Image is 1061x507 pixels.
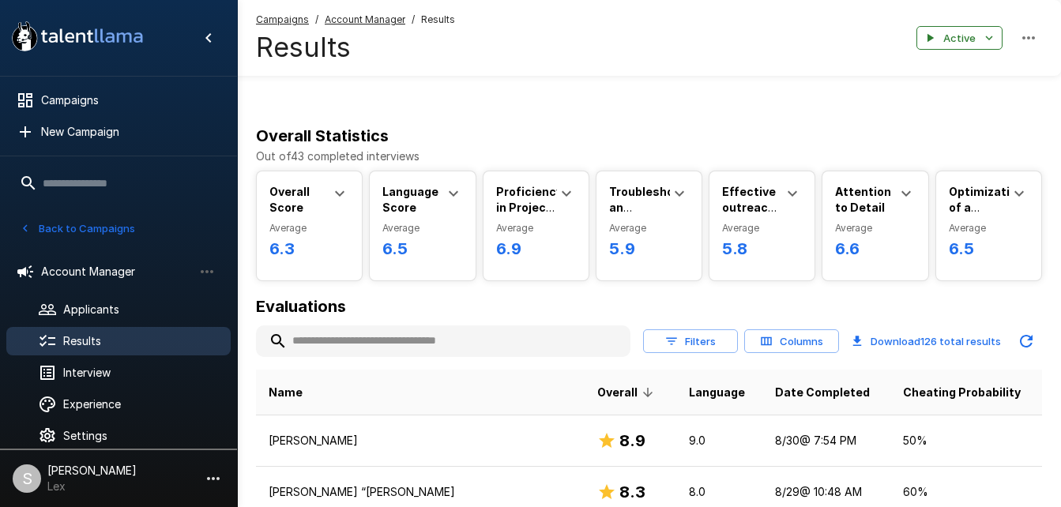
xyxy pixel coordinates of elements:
[643,329,738,354] button: Filters
[775,383,870,402] span: Date Completed
[609,220,689,236] span: Average
[496,185,573,261] b: Proficiency in Project Management Tools and CRM
[382,185,438,214] b: Language Score
[835,185,891,214] b: Attention to Detail
[619,428,645,453] h6: 8.9
[269,383,303,402] span: Name
[689,433,750,449] p: 9.0
[269,220,349,236] span: Average
[949,220,1029,236] span: Average
[1010,325,1042,357] button: Updated Today - 5:37 AM
[496,236,576,261] h6: 6.9
[269,185,310,214] b: Overall Score
[496,220,576,236] span: Average
[382,220,462,236] span: Average
[609,185,708,246] b: Troubleshooting an Underperforming Campaign
[903,433,1029,449] p: 50 %
[762,415,890,467] td: 8/30 @ 7:54 PM
[256,31,455,64] h4: Results
[744,329,839,354] button: Columns
[689,484,750,500] p: 8.0
[382,236,462,261] h6: 6.5
[269,433,572,449] p: [PERSON_NAME]
[269,484,572,500] p: [PERSON_NAME] “[PERSON_NAME]
[722,236,802,261] h6: 5.8
[903,484,1029,500] p: 60 %
[256,297,346,316] b: Evaluations
[609,236,689,261] h6: 5.9
[949,185,1024,230] b: Optimization of a Campaign
[903,383,1021,402] span: Cheating Probability
[722,220,802,236] span: Average
[256,126,389,145] b: Overall Statistics
[619,479,645,505] h6: 8.3
[689,383,745,402] span: Language
[269,236,349,261] h6: 6.3
[916,26,1003,51] button: Active
[597,383,658,402] span: Overall
[835,236,915,261] h6: 6.6
[845,325,1007,357] button: Download126 total results
[722,185,786,230] b: Effective outreach messaging
[256,148,1042,164] p: Out of 43 completed interviews
[949,236,1029,261] h6: 6.5
[835,220,915,236] span: Average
